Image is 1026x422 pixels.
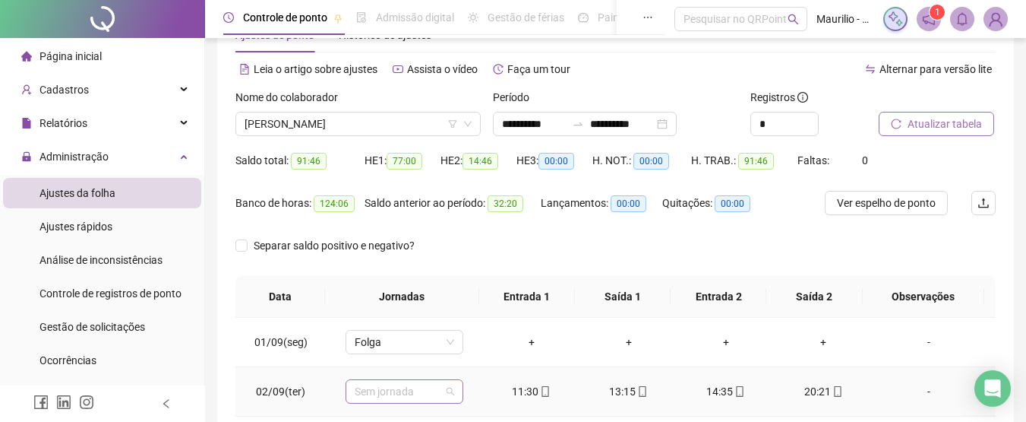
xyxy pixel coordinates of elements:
[507,63,570,75] span: Faça um tour
[39,187,115,199] span: Ajustes da folha
[488,195,523,212] span: 32:20
[984,8,1007,30] img: 86393
[797,92,808,103] span: info-circle
[538,386,551,397] span: mobile
[538,153,574,170] span: 00:00
[572,118,584,130] span: swap-right
[493,89,539,106] label: Período
[977,197,990,209] span: upload
[865,64,876,75] span: swap
[575,276,671,318] th: Saída 1
[642,12,653,23] span: ellipsis
[825,191,948,215] button: Ver espelho de ponto
[448,119,457,129] span: filter
[39,354,96,366] span: Ocorrências
[788,14,799,25] span: search
[325,276,479,318] th: Jornadas
[690,383,762,400] div: 14:35
[79,395,94,410] span: instagram
[908,116,982,132] span: Atualizar tabela
[355,331,454,354] span: Folga
[636,386,648,397] span: mobile
[21,51,32,62] span: home
[935,7,940,17] span: 1
[235,276,325,318] th: Data
[766,276,862,318] th: Saída 2
[879,112,994,136] button: Atualizar tabela
[365,152,440,170] div: HE 1:
[254,63,377,75] span: Leia o artigo sobre ajustes
[955,12,969,26] span: bell
[738,153,774,170] span: 91:46
[974,370,1011,407] div: Open Intercom Messenger
[393,64,403,75] span: youtube
[671,276,766,318] th: Entrada 2
[592,334,665,351] div: +
[245,113,472,135] span: DIANE QUELLI SANTANA
[541,195,662,212] div: Lançamentos:
[356,12,367,23] span: file-done
[633,153,669,170] span: 00:00
[387,153,422,170] span: 77:00
[243,11,327,24] span: Controle de ponto
[21,151,32,162] span: lock
[493,64,504,75] span: history
[787,383,860,400] div: 20:21
[235,89,348,106] label: Nome do colaborador
[875,288,972,305] span: Observações
[516,152,592,170] div: HE 3:
[254,336,308,348] span: 01/09(seg)
[887,11,904,27] img: sparkle-icon.fc2bf0ac1784a2077858766a79e2daf3.svg
[891,119,901,129] span: reload
[314,195,355,212] span: 124:06
[39,151,109,163] span: Administração
[21,118,32,129] span: file
[39,287,182,300] span: Controle de registros de ponto
[592,383,665,400] div: 13:15
[479,276,575,318] th: Entrada 1
[235,195,365,212] div: Banco de horas:
[333,14,343,23] span: pushpin
[355,380,454,403] span: Sem jornada
[248,237,421,254] span: Separar saldo positivo e negativo?
[837,195,936,211] span: Ver espelho de ponto
[39,254,163,266] span: Análise de inconsistências
[56,395,71,410] span: linkedin
[691,152,797,170] div: H. TRAB.:
[787,334,860,351] div: +
[21,84,32,95] span: user-add
[223,12,234,23] span: clock-circle
[161,398,172,409] span: left
[797,154,832,167] span: Faltas:
[239,64,250,75] span: file-text
[462,153,498,170] span: 14:46
[750,89,808,106] span: Registros
[33,395,49,410] span: facebook
[365,195,541,212] div: Saldo anterior ao período:
[862,154,868,167] span: 0
[495,383,568,400] div: 11:30
[376,11,454,24] span: Admissão digital
[463,119,472,129] span: down
[39,221,112,233] span: Ajustes rápidos
[733,386,745,397] span: mobile
[611,195,646,212] span: 00:00
[592,152,691,170] div: H. NOT.:
[831,386,843,397] span: mobile
[39,84,89,96] span: Cadastros
[495,334,568,351] div: +
[39,321,145,333] span: Gestão de solicitações
[256,386,305,398] span: 02/09(ter)
[690,334,762,351] div: +
[39,117,87,129] span: Relatórios
[922,12,936,26] span: notification
[407,63,478,75] span: Assista o vídeo
[816,11,874,27] span: Maurilio - Gran Gelato
[291,153,327,170] span: 91:46
[715,195,750,212] span: 00:00
[863,276,984,318] th: Observações
[879,63,992,75] span: Alternar para versão lite
[930,5,945,20] sup: 1
[235,152,365,170] div: Saldo total:
[440,152,516,170] div: HE 2:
